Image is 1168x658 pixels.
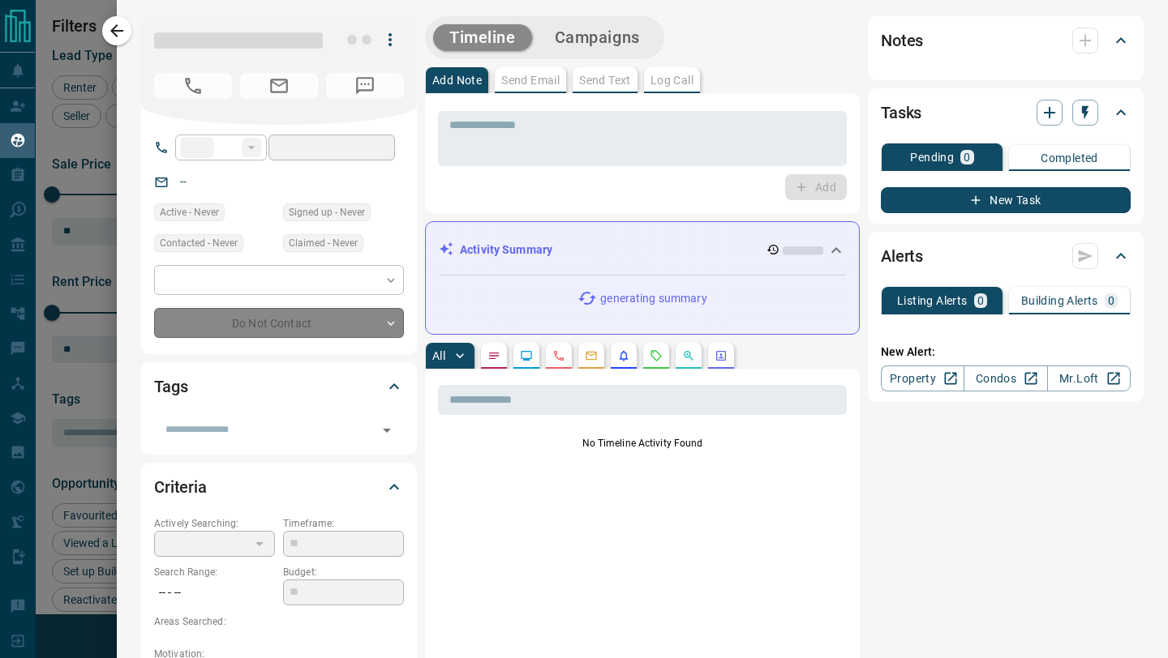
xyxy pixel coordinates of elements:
a: Condos [964,365,1047,391]
p: Pending [910,152,954,163]
div: Do Not Contact [154,308,404,338]
div: Criteria [154,468,404,506]
a: Property [881,365,964,391]
p: Areas Searched: [154,614,404,629]
svg: Requests [650,349,663,362]
a: -- [180,175,187,188]
div: Tags [154,367,404,406]
div: Tasks [881,93,1131,132]
p: Listing Alerts [897,295,968,306]
p: All [432,350,445,361]
svg: Listing Alerts [617,349,630,362]
p: generating summary [600,290,706,307]
p: Activity Summary [460,241,552,258]
span: Claimed - Never [289,235,358,251]
span: Contacted - Never [160,235,238,251]
p: Search Range: [154,565,275,579]
svg: Calls [552,349,565,362]
svg: Agent Actions [715,349,728,362]
p: 0 [964,152,970,163]
h2: Tags [154,374,187,399]
p: Building Alerts [1021,295,1098,306]
button: New Task [881,187,1131,213]
p: Add Note [432,75,482,86]
div: Alerts [881,237,1131,276]
h2: Notes [881,28,923,53]
p: New Alert: [881,344,1131,361]
p: Budget: [283,565,404,579]
svg: Lead Browsing Activity [520,349,533,362]
span: No Number [154,73,232,99]
h2: Alerts [881,243,923,269]
div: Activity Summary [439,235,846,265]
p: -- - -- [154,579,275,606]
span: No Email [240,73,318,99]
svg: Notes [487,349,500,362]
p: Actively Searching: [154,516,275,531]
p: Completed [1041,152,1098,164]
svg: Emails [585,349,598,362]
p: 0 [1108,295,1114,306]
span: No Number [326,73,404,99]
button: Campaigns [539,24,656,51]
button: Timeline [433,24,532,51]
h2: Criteria [154,474,207,500]
span: Active - Never [160,204,219,220]
div: Notes [881,21,1131,60]
p: 0 [977,295,984,306]
p: No Timeline Activity Found [438,436,847,451]
button: Open [376,419,398,442]
span: Signed up - Never [289,204,365,220]
a: Mr.Loft [1047,365,1131,391]
p: Timeframe: [283,516,404,531]
svg: Opportunities [682,349,695,362]
h2: Tasks [881,100,921,126]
